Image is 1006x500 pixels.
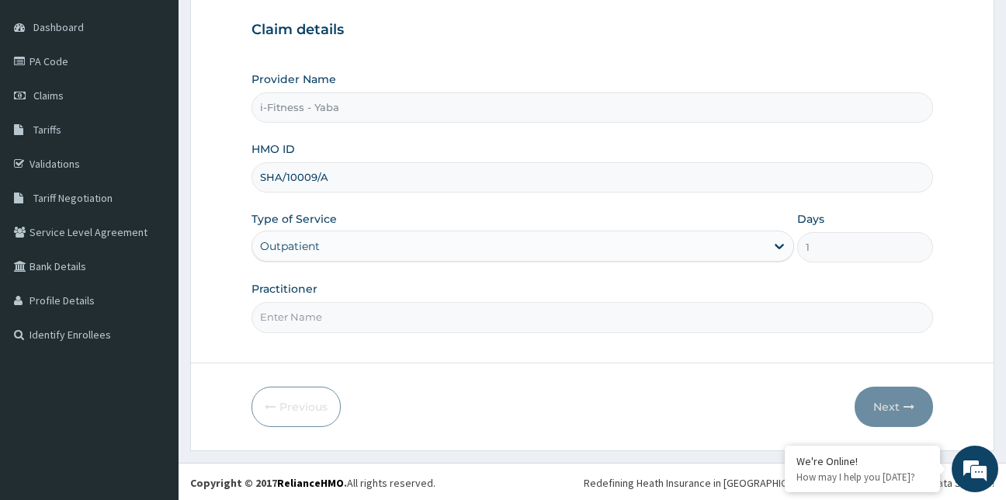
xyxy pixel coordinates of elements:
span: Tariff Negotiation [33,191,113,205]
img: d_794563401_company_1708531726252_794563401 [29,78,63,116]
div: Chat with us now [81,87,261,107]
div: We're Online! [796,454,928,468]
input: Enter HMO ID [251,162,934,193]
span: Dashboard [33,20,84,34]
span: We're online! [90,151,214,307]
label: HMO ID [251,141,295,157]
button: Previous [251,387,341,427]
label: Practitioner [251,281,317,297]
span: Tariffs [33,123,61,137]
div: Minimize live chat window [255,8,292,45]
label: Days [797,211,824,227]
input: Enter Name [251,302,934,332]
label: Provider Name [251,71,336,87]
p: How may I help you today? [796,470,928,484]
div: Redefining Heath Insurance in [GEOGRAPHIC_DATA] using Telemedicine and Data Science! [584,475,994,491]
label: Type of Service [251,211,337,227]
h3: Claim details [251,22,934,39]
a: RelianceHMO [277,476,344,490]
button: Next [855,387,933,427]
strong: Copyright © 2017 . [190,476,347,490]
span: Claims [33,89,64,102]
textarea: Type your message and hit 'Enter' [8,334,296,388]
